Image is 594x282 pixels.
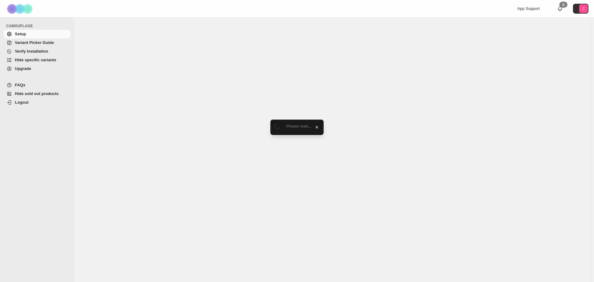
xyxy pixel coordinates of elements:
a: Verify Installation [4,47,71,56]
button: Avatar with initials C [573,4,588,14]
span: Hide specific variants [15,58,56,62]
img: Camouflage [5,0,36,17]
span: Logout [15,100,28,105]
span: CAMOUFLAGE [6,24,71,28]
span: Hide sold out products [15,91,59,96]
span: Variant Picker Guide [15,40,54,45]
a: FAQs [4,81,71,89]
span: Avatar with initials C [579,4,588,13]
text: C [582,7,585,11]
div: 0 [559,2,567,8]
a: Hide sold out products [4,89,71,98]
span: App Support [517,6,540,11]
a: Variant Picker Guide [4,38,71,47]
a: 0 [557,6,563,12]
span: Setup [15,32,26,36]
span: Upgrade [15,66,31,71]
a: Setup [4,30,71,38]
span: Verify Installation [15,49,48,54]
a: Hide specific variants [4,56,71,64]
a: Logout [4,98,71,107]
a: Upgrade [4,64,71,73]
span: FAQs [15,83,25,87]
span: Please wait... [286,124,312,128]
